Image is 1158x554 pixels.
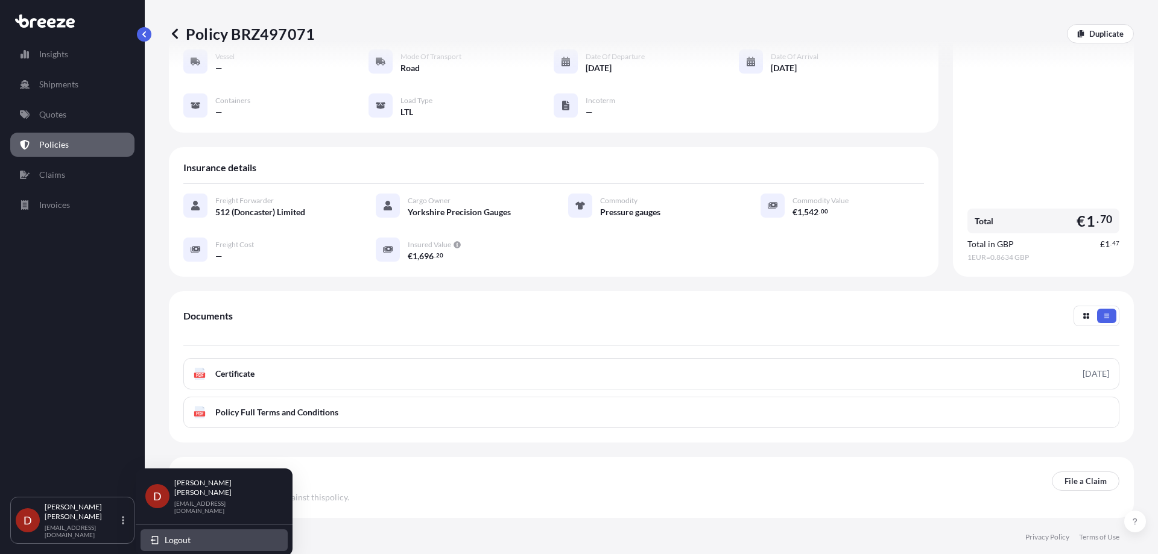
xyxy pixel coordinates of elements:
p: Duplicate [1089,28,1124,40]
span: Yorkshire Precision Gauges [408,206,511,218]
span: D [24,514,32,526]
p: Shipments [39,78,78,90]
span: 00 [821,209,828,213]
span: — [215,250,223,262]
span: Total [975,215,993,227]
span: 1 [413,252,417,260]
span: , [802,208,804,216]
span: . [819,209,820,213]
span: 70 [1100,216,1112,223]
div: [DATE] [1083,368,1109,380]
span: Load Type [400,96,432,105]
span: — [215,62,223,74]
span: Total in GBP [967,238,1014,250]
a: Invoices [10,193,134,217]
p: [PERSON_NAME] [PERSON_NAME] [174,478,273,497]
span: Commodity [600,196,638,206]
a: Policies [10,133,134,157]
a: Terms of Use [1079,532,1119,542]
span: Freight Forwarder [215,196,274,206]
text: PDF [196,373,204,377]
span: , [417,252,419,260]
p: Policy BRZ497071 [169,24,315,43]
p: Quotes [39,109,66,121]
span: [DATE] [586,62,612,74]
p: Insights [39,48,68,60]
span: Documents [183,310,233,322]
span: € [793,208,797,216]
a: Shipments [10,72,134,96]
span: Road [400,62,420,74]
span: Incoterm [586,96,615,105]
span: 1 [1105,240,1110,248]
a: PDFCertificate[DATE] [183,358,1119,389]
a: PDFPolicy Full Terms and Conditions [183,397,1119,428]
span: D [153,490,162,502]
a: File a Claim [1052,471,1119,491]
span: Policy Full Terms and Conditions [215,406,338,418]
text: PDF [196,412,204,416]
p: [EMAIL_ADDRESS][DOMAIN_NAME] [45,524,119,538]
span: . [1110,241,1112,245]
a: Claims [10,163,134,187]
span: . [434,253,435,257]
span: 47 [1112,241,1119,245]
span: Pressure gauges [600,206,660,218]
p: [PERSON_NAME] [PERSON_NAME] [45,502,119,521]
span: Commodity Value [793,196,849,206]
span: 512 (Doncaster) Limited [215,206,305,218]
span: [DATE] [771,62,797,74]
span: Cargo Owner [408,196,451,206]
span: Freight Cost [215,240,254,250]
span: 1 [797,208,802,216]
span: 20 [436,253,443,257]
p: Claims [39,169,65,181]
span: Logout [165,534,191,546]
span: . [1096,216,1099,223]
span: Insured Value [408,240,451,250]
span: Containers [215,96,250,105]
span: 1 EUR = 0.8634 GBP [967,253,1119,262]
p: Policies [39,139,69,151]
span: £ [1100,240,1105,248]
span: Certificate [215,368,255,380]
span: Insurance details [183,162,256,174]
span: 542 [804,208,818,216]
button: Logout [141,529,288,551]
p: File a Claim [1065,475,1107,487]
p: [EMAIL_ADDRESS][DOMAIN_NAME] [174,500,273,514]
span: LTL [400,106,413,118]
a: Quotes [10,102,134,127]
span: € [408,252,413,260]
span: 696 [419,252,434,260]
a: Privacy Policy [1025,532,1069,542]
span: 1 [1086,213,1095,228]
a: Duplicate [1067,24,1134,43]
span: — [215,106,223,118]
span: € [1077,213,1086,228]
p: Invoices [39,199,70,211]
span: — [586,106,593,118]
a: Insights [10,42,134,66]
